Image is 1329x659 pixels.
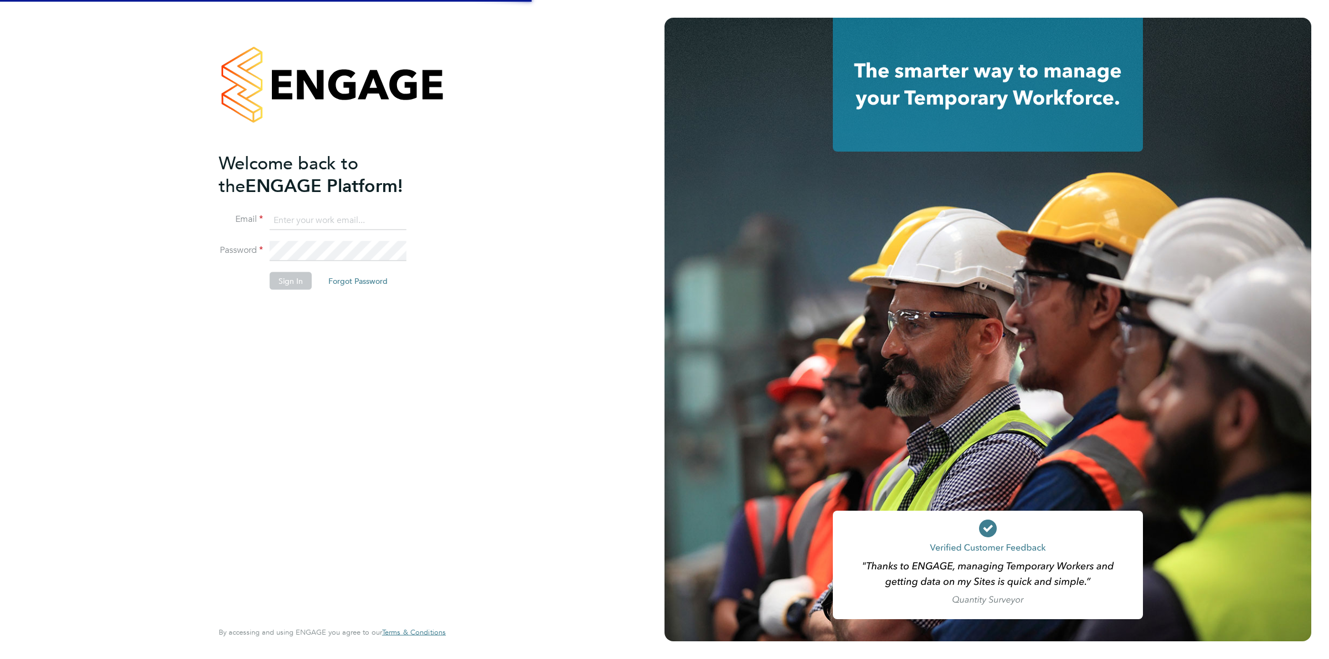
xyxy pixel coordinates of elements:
h2: ENGAGE Platform! [219,152,435,197]
button: Sign In [270,272,312,290]
button: Forgot Password [320,272,396,290]
a: Terms & Conditions [382,628,446,637]
input: Enter your work email... [270,210,406,230]
label: Password [219,245,263,256]
label: Email [219,214,263,225]
span: Welcome back to the [219,152,358,196]
span: By accessing and using ENGAGE you agree to our [219,627,446,637]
